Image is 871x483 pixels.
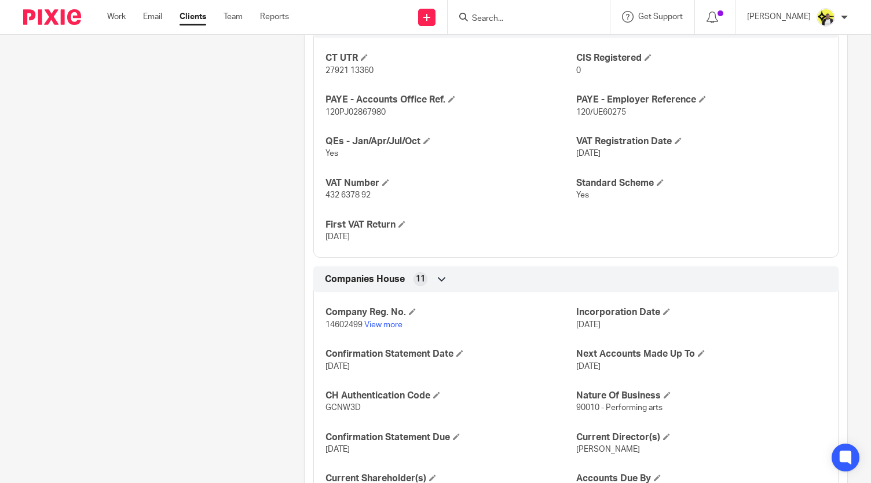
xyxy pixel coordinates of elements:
[325,136,576,148] h4: QEs - Jan/Apr/Jul/Oct
[576,94,826,106] h4: PAYE - Employer Reference
[325,431,576,444] h4: Confirmation Statement Due
[325,348,576,360] h4: Confirmation Statement Date
[576,363,601,371] span: [DATE]
[325,404,361,412] span: GCNW3D
[325,390,576,402] h4: CH Authentication Code
[224,11,243,23] a: Team
[325,445,350,453] span: [DATE]
[325,67,374,75] span: 27921 13360
[471,14,575,24] input: Search
[576,348,826,360] h4: Next Accounts Made Up To
[576,149,601,158] span: [DATE]
[747,11,811,23] p: [PERSON_NAME]
[143,11,162,23] a: Email
[817,8,835,27] img: Carine-Starbridge.jpg
[638,13,683,21] span: Get Support
[325,233,350,241] span: [DATE]
[576,431,826,444] h4: Current Director(s)
[325,219,576,231] h4: First VAT Return
[576,52,826,64] h4: CIS Registered
[325,273,405,286] span: Companies House
[576,136,826,148] h4: VAT Registration Date
[325,177,576,189] h4: VAT Number
[576,191,589,199] span: Yes
[107,11,126,23] a: Work
[23,9,81,25] img: Pixie
[325,52,576,64] h4: CT UTR
[260,11,289,23] a: Reports
[325,149,338,158] span: Yes
[576,177,826,189] h4: Standard Scheme
[325,94,576,106] h4: PAYE - Accounts Office Ref.
[180,11,206,23] a: Clients
[416,273,425,285] span: 11
[576,108,626,116] span: 120/UE60275
[325,321,363,329] span: 14602499
[325,108,386,116] span: 120PJ02867980
[364,321,402,329] a: View more
[325,306,576,319] h4: Company Reg. No.
[576,404,663,412] span: 90010 - Performing arts
[576,321,601,329] span: [DATE]
[576,306,826,319] h4: Incorporation Date
[576,445,640,453] span: [PERSON_NAME]
[576,67,581,75] span: 0
[325,363,350,371] span: [DATE]
[576,390,826,402] h4: Nature Of Business
[325,191,371,199] span: 432 6378 92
